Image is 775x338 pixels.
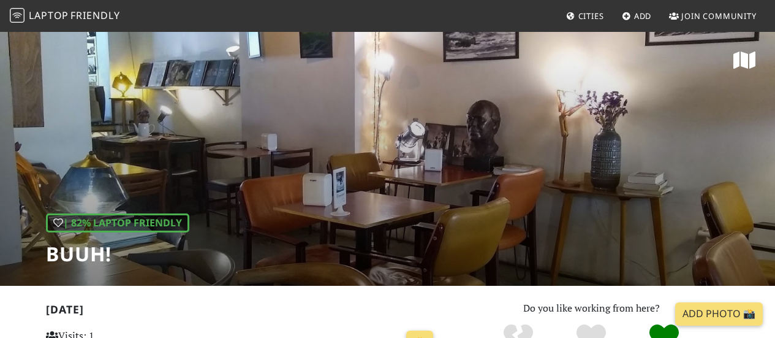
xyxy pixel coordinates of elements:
span: Join Community [681,10,757,21]
span: Add [634,10,652,21]
span: Cities [578,10,604,21]
a: Add [617,5,657,27]
span: Friendly [70,9,119,22]
div: | 82% Laptop Friendly [46,213,189,233]
a: LaptopFriendly LaptopFriendly [10,6,120,27]
p: Do you like working from here? [453,301,730,317]
span: Laptop [29,9,69,22]
img: LaptopFriendly [10,8,25,23]
h1: BUuh! [46,242,189,266]
a: Join Community [664,5,762,27]
a: Add Photo 📸 [675,302,763,326]
a: Cities [561,5,609,27]
h2: [DATE] [46,303,439,321]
